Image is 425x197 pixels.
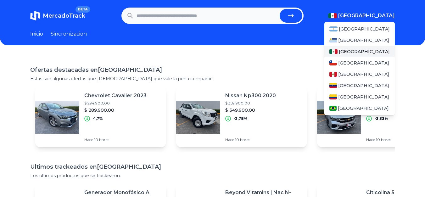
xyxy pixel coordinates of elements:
p: Hace 10 horas [225,137,276,142]
p: Nissan Np300 2020 [225,92,276,99]
a: Chile[GEOGRAPHIC_DATA] [324,57,395,69]
img: Featured image [35,95,79,139]
img: Venezuela [329,83,337,88]
a: Venezuela[GEOGRAPHIC_DATA] [324,80,395,91]
p: Chevrolet Cavalier 2023 [84,92,147,99]
img: Peru [329,72,337,77]
img: Brasil [329,106,337,111]
p: -1,7% [92,116,103,121]
img: Featured image [317,95,361,139]
a: Argentina[GEOGRAPHIC_DATA] [324,23,395,35]
img: Uruguay [329,38,337,43]
p: -2,78% [233,116,248,121]
span: [GEOGRAPHIC_DATA] [338,60,389,66]
span: [GEOGRAPHIC_DATA] [338,71,389,77]
button: [GEOGRAPHIC_DATA] [328,12,395,20]
p: $ 294.900,00 [84,101,147,106]
a: Featured imageNissan Np300 2020$ 359.900,00$ 349.900,00-2,78%Hace 10 horas [176,87,307,147]
a: Inicio [30,30,43,38]
a: Peru[GEOGRAPHIC_DATA] [324,69,395,80]
span: BETA [75,6,90,13]
span: [GEOGRAPHIC_DATA] [339,26,390,32]
p: $ 349.900,00 [225,107,276,113]
a: MercadoTrackBETA [30,11,85,21]
img: MercadoTrack [30,11,40,21]
img: Colombia [329,94,337,99]
p: $ 289.900,00 [84,107,147,113]
p: Hace 10 horas [84,137,147,142]
span: [GEOGRAPHIC_DATA] [338,12,395,20]
img: Chile [329,60,337,65]
span: [GEOGRAPHIC_DATA] [338,105,389,111]
a: Sincronizacion [51,30,87,38]
p: Los ultimos productos que se trackearon. [30,172,395,179]
img: Mexico [328,13,337,18]
a: Colombia[GEOGRAPHIC_DATA] [324,91,395,103]
a: Featured imageChevrolet Cavalier 2023$ 294.900,00$ 289.900,00-1,7%Hace 10 horas [35,87,166,147]
img: Argentina [329,26,338,31]
a: Mexico[GEOGRAPHIC_DATA] [324,46,395,57]
span: MercadoTrack [43,12,85,19]
a: Uruguay[GEOGRAPHIC_DATA] [324,35,395,46]
p: Estas son algunas ofertas que [DEMOGRAPHIC_DATA] que vale la pena compartir. [30,76,395,82]
a: Brasil[GEOGRAPHIC_DATA] [324,103,395,114]
span: [GEOGRAPHIC_DATA] [338,37,389,43]
span: [GEOGRAPHIC_DATA] [338,82,389,89]
img: Featured image [176,95,220,139]
h1: Ofertas destacadas en [GEOGRAPHIC_DATA] [30,65,395,74]
h1: Ultimos trackeados en [GEOGRAPHIC_DATA] [30,162,395,171]
img: Mexico [329,49,338,54]
p: Hace 10 horas [366,137,422,142]
span: [GEOGRAPHIC_DATA] [338,94,389,100]
span: [GEOGRAPHIC_DATA] [339,48,390,55]
p: -3,33% [374,116,388,121]
p: $ 359.900,00 [225,101,276,106]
